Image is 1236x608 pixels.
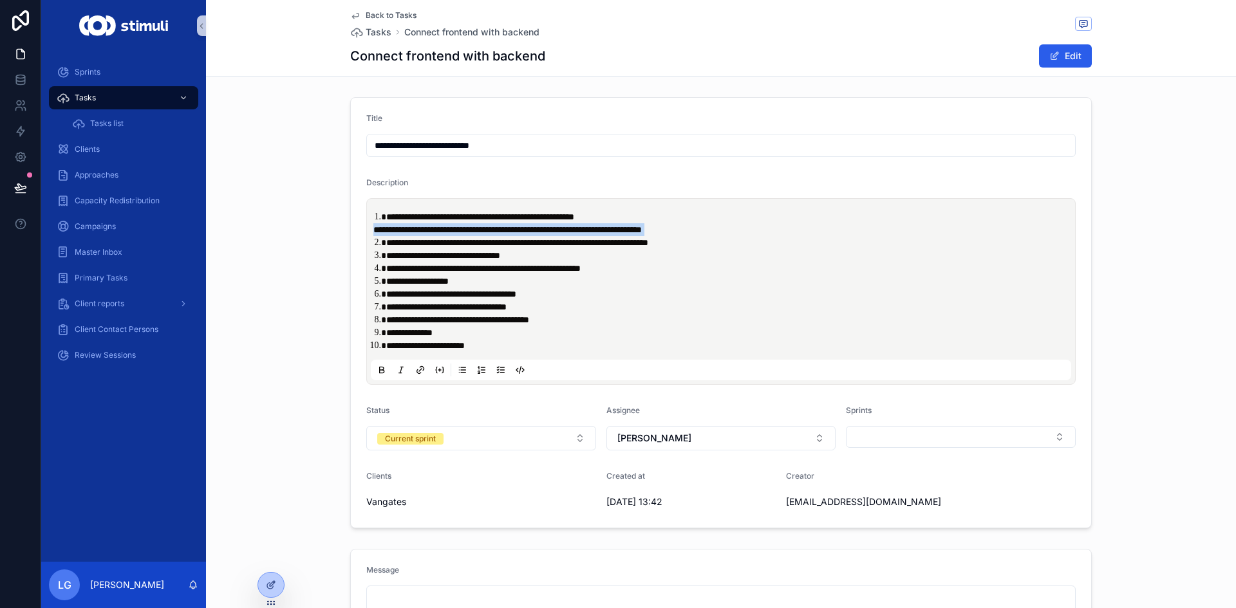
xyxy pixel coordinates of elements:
[366,426,596,450] button: Select Button
[75,273,127,283] span: Primary Tasks
[75,247,122,257] span: Master Inbox
[75,350,136,360] span: Review Sessions
[385,433,436,445] div: Current sprint
[366,405,389,415] span: Status
[846,426,1076,448] button: Select Button
[366,10,417,21] span: Back to Tasks
[366,471,391,481] span: Clients
[75,93,96,103] span: Tasks
[1039,44,1092,68] button: Edit
[90,118,124,129] span: Tasks list
[58,577,71,593] span: LG
[64,112,198,135] a: Tasks list
[617,432,691,445] span: [PERSON_NAME]
[75,324,158,335] span: Client Contact Persons
[846,405,872,415] span: Sprints
[366,178,408,187] span: Description
[49,344,198,367] a: Review Sessions
[366,113,382,123] span: Title
[606,495,776,508] span: [DATE] 13:42
[366,26,391,39] span: Tasks
[75,144,100,154] span: Clients
[75,221,116,232] span: Campaigns
[75,196,160,206] span: Capacity Redistribution
[79,15,167,36] img: App logo
[606,405,640,415] span: Assignee
[49,292,198,315] a: Client reports
[49,163,198,187] a: Approaches
[350,10,417,21] a: Back to Tasks
[75,299,124,309] span: Client reports
[90,578,164,591] p: [PERSON_NAME]
[786,471,814,481] span: Creator
[606,471,645,481] span: Created at
[49,241,198,264] a: Master Inbox
[404,26,539,39] a: Connect frontend with backend
[49,86,198,109] a: Tasks
[786,495,956,508] span: [EMAIL_ADDRESS][DOMAIN_NAME]
[49,318,198,341] a: Client Contact Persons
[350,47,545,65] h1: Connect frontend with backend
[75,67,100,77] span: Sprints
[350,26,391,39] a: Tasks
[41,51,206,383] div: scrollable content
[366,495,406,508] span: Vangates
[49,189,198,212] a: Capacity Redistribution
[49,215,198,238] a: Campaigns
[366,565,399,575] span: Message
[75,170,118,180] span: Approaches
[49,138,198,161] a: Clients
[49,60,198,84] a: Sprints
[606,426,836,450] button: Select Button
[49,266,198,290] a: Primary Tasks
